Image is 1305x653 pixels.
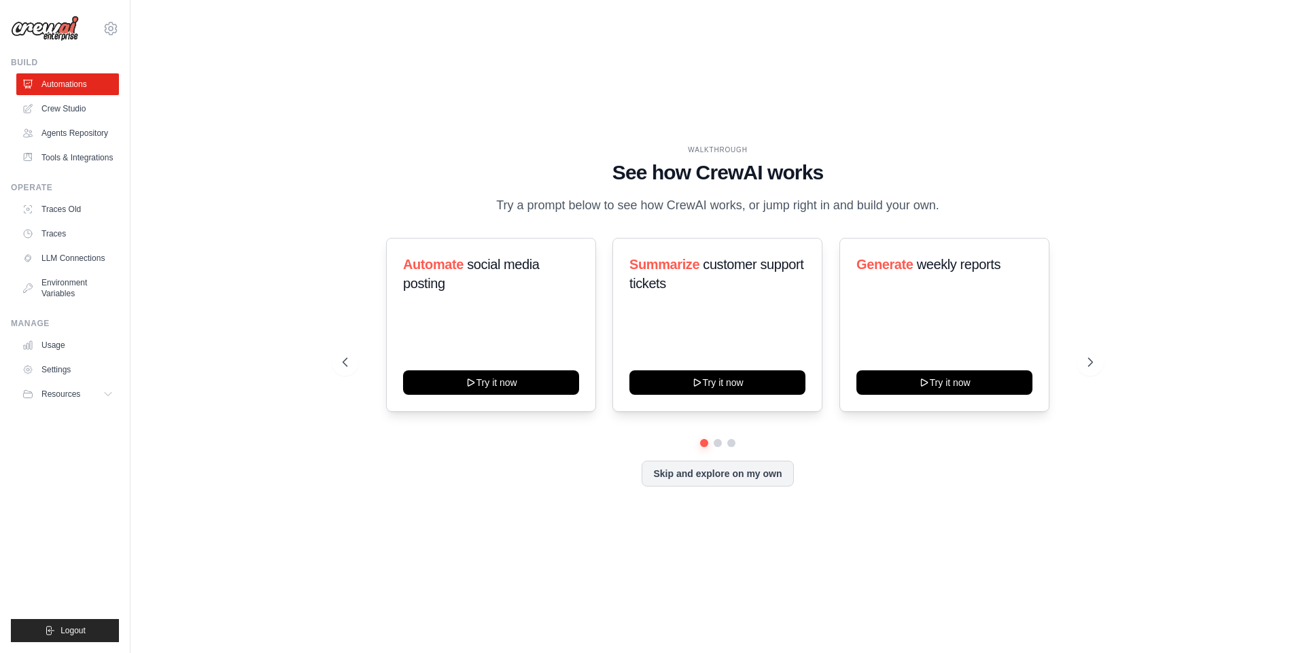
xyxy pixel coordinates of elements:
div: Operate [11,182,119,193]
a: Settings [16,359,119,381]
button: Logout [11,619,119,642]
span: weekly reports [916,257,1000,272]
a: Environment Variables [16,272,119,304]
a: Tools & Integrations [16,147,119,169]
span: Resources [41,389,80,400]
div: WALKTHROUGH [343,145,1093,155]
p: Try a prompt below to see how CrewAI works, or jump right in and build your own. [489,196,946,215]
span: social media posting [403,257,540,291]
a: Agents Repository [16,122,119,144]
iframe: Chat Widget [1237,588,1305,653]
span: Logout [60,625,86,636]
span: Automate [403,257,464,272]
a: LLM Connections [16,247,119,269]
div: Manage [11,318,119,329]
a: Usage [16,334,119,356]
button: Try it now [856,370,1032,395]
button: Try it now [629,370,805,395]
button: Try it now [403,370,579,395]
span: Summarize [629,257,699,272]
div: Build [11,57,119,68]
a: Crew Studio [16,98,119,120]
a: Automations [16,73,119,95]
span: customer support tickets [629,257,803,291]
img: Logo [11,16,79,41]
span: Generate [856,257,913,272]
a: Traces [16,223,119,245]
h1: See how CrewAI works [343,160,1093,185]
button: Resources [16,383,119,405]
a: Traces Old [16,198,119,220]
button: Skip and explore on my own [642,461,793,487]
